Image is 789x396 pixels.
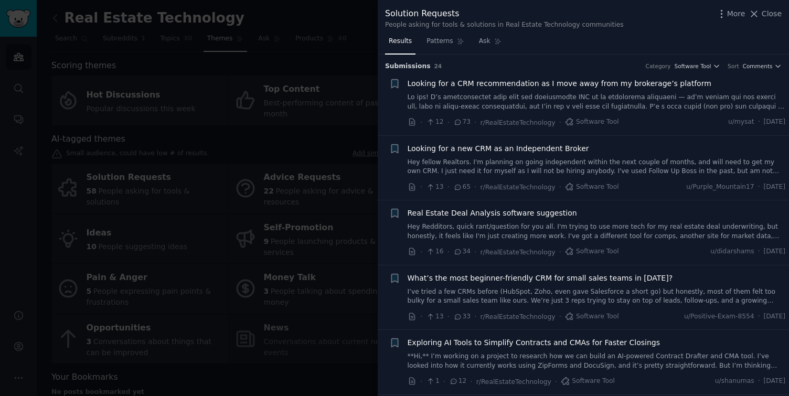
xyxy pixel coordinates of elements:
[675,62,721,70] button: Software Tool
[758,312,760,322] span: ·
[686,183,754,192] span: u/Purple_Mountain17
[426,377,439,386] span: 1
[447,311,450,322] span: ·
[764,377,785,386] span: [DATE]
[762,8,782,19] span: Close
[408,352,786,370] a: **Hi,** I’m working on a project to research how we can build an AI-powered Contract Drafter and ...
[727,8,745,19] span: More
[447,181,450,192] span: ·
[426,183,443,192] span: 13
[474,181,476,192] span: ·
[423,33,467,55] a: Patterns
[426,247,443,256] span: 16
[481,119,556,126] span: r/RealEstateTechnology
[743,62,782,70] button: Comments
[559,247,561,258] span: ·
[475,33,505,55] a: Ask
[481,184,556,191] span: r/RealEstateTechnology
[420,311,422,322] span: ·
[385,7,624,20] div: Solution Requests
[728,117,754,127] span: u/mysat
[559,311,561,322] span: ·
[385,62,431,71] span: Submission s
[453,117,471,127] span: 73
[479,37,491,46] span: Ask
[408,143,589,154] a: Looking for a new CRM as an Independent Broker
[474,247,476,258] span: ·
[408,158,786,176] a: Hey fellow Realtors. I'm planning on going independent within the next couple of months, and will...
[565,312,619,322] span: Software Tool
[559,117,561,128] span: ·
[565,247,619,256] span: Software Tool
[453,247,471,256] span: 34
[427,37,453,46] span: Patterns
[420,181,422,192] span: ·
[420,247,422,258] span: ·
[710,247,754,256] span: u/didarshams
[426,117,443,127] span: 12
[408,337,660,348] a: Exploring AI Tools to Simplify Contracts and CMAs for Faster Closings
[764,117,785,127] span: [DATE]
[758,247,760,256] span: ·
[453,183,471,192] span: 65
[420,117,422,128] span: ·
[385,33,415,55] a: Results
[758,183,760,192] span: ·
[385,20,624,30] div: People asking for tools & solutions in Real Estate Technology communities
[434,63,442,69] span: 24
[715,377,754,386] span: u/shanumas
[447,117,450,128] span: ·
[559,181,561,192] span: ·
[565,183,619,192] span: Software Tool
[476,378,551,386] span: r/RealEstateTechnology
[565,117,619,127] span: Software Tool
[443,376,445,387] span: ·
[684,312,754,322] span: u/Positive-Exam-8554
[561,377,615,386] span: Software Tool
[474,117,476,128] span: ·
[474,311,476,322] span: ·
[408,93,786,111] a: Lo ips! D’s ametconsectet adip elit sed doeiusmodte INC ut la etdolorema aliquaeni — ad’m veniam ...
[408,208,577,219] a: Real Estate Deal Analysis software suggestion
[447,247,450,258] span: ·
[764,247,785,256] span: [DATE]
[728,62,739,70] div: Sort
[408,273,673,284] a: What’s the most beginner-friendly CRM for small sales teams in [DATE]?
[675,62,711,70] span: Software Tool
[408,222,786,241] a: Hey Redditors, quick rant/question for you all. I'm trying to use more tech for my real estate de...
[646,62,671,70] div: Category
[408,287,786,306] a: I’ve tried a few CRMs before (HubSpot, Zoho, even gave Salesforce a short go) but honestly, most ...
[426,312,443,322] span: 13
[389,37,412,46] span: Results
[749,8,782,19] button: Close
[764,183,785,192] span: [DATE]
[408,78,711,89] a: Looking for a CRM recommendation as I move away from my brokerage’s platform
[758,117,760,127] span: ·
[764,312,785,322] span: [DATE]
[758,377,760,386] span: ·
[449,377,466,386] span: 12
[743,62,773,70] span: Comments
[716,8,745,19] button: More
[481,313,556,320] span: r/RealEstateTechnology
[481,249,556,256] span: r/RealEstateTechnology
[555,376,557,387] span: ·
[453,312,471,322] span: 33
[470,376,472,387] span: ·
[420,376,422,387] span: ·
